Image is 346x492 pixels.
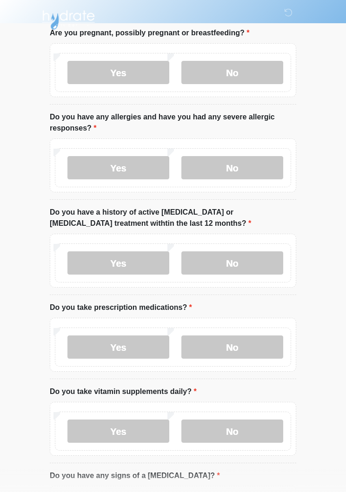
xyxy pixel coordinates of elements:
[50,386,197,397] label: Do you take vitamin supplements daily?
[181,335,283,359] label: No
[67,61,169,84] label: Yes
[67,156,169,179] label: Yes
[181,420,283,443] label: No
[181,156,283,179] label: No
[40,7,96,30] img: Hydrate IV Bar - Chandler Logo
[50,112,296,134] label: Do you have any allergies and have you had any severe allergic responses?
[67,335,169,359] label: Yes
[50,207,296,229] label: Do you have a history of active [MEDICAL_DATA] or [MEDICAL_DATA] treatment withtin the last 12 mo...
[50,302,192,313] label: Do you take prescription medications?
[67,251,169,275] label: Yes
[50,470,220,481] label: Do you have any signs of a [MEDICAL_DATA]?
[181,251,283,275] label: No
[181,61,283,84] label: No
[67,420,169,443] label: Yes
